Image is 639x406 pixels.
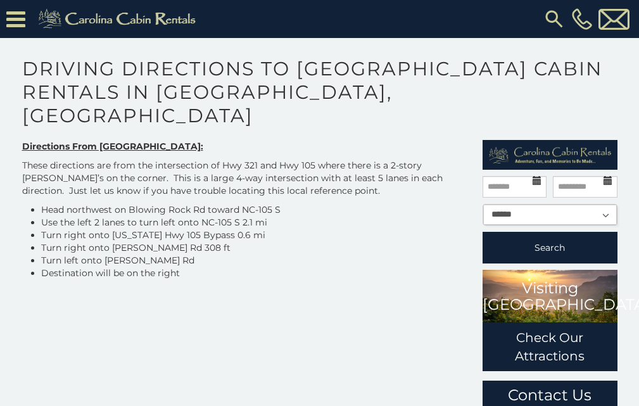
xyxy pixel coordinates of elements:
[41,229,464,241] li: Turn right onto [US_STATE] Hwy 105 Bypass 0.6 mi
[41,254,464,267] li: Turn left onto [PERSON_NAME] Rd
[13,57,627,140] h1: Driving Directions to [GEOGRAPHIC_DATA] Cabin Rentals in [GEOGRAPHIC_DATA], [GEOGRAPHIC_DATA]
[22,159,464,197] p: These directions are from the intersection of Hwy 321 and Hwy 105 where there is a 2-story [PERSO...
[569,8,595,30] a: [PHONE_NUMBER]
[483,232,617,263] button: Search
[41,267,464,279] li: Destination will be on the right
[22,141,203,152] u: Directions From [GEOGRAPHIC_DATA]:
[483,279,617,313] h3: Visiting [GEOGRAPHIC_DATA]
[543,8,566,30] img: search-regular.svg
[41,241,464,254] li: Turn right onto [PERSON_NAME] Rd 308 ft
[41,216,464,229] li: Use the left 2 lanes to turn left onto NC-105 S 2.1 mi
[483,322,617,371] a: Check Our Attractions
[41,203,464,216] li: Head northwest on Blowing Rock Rd toward NC-105 S
[491,387,609,403] h3: Contact Us
[32,6,206,32] img: Khaki-logo.png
